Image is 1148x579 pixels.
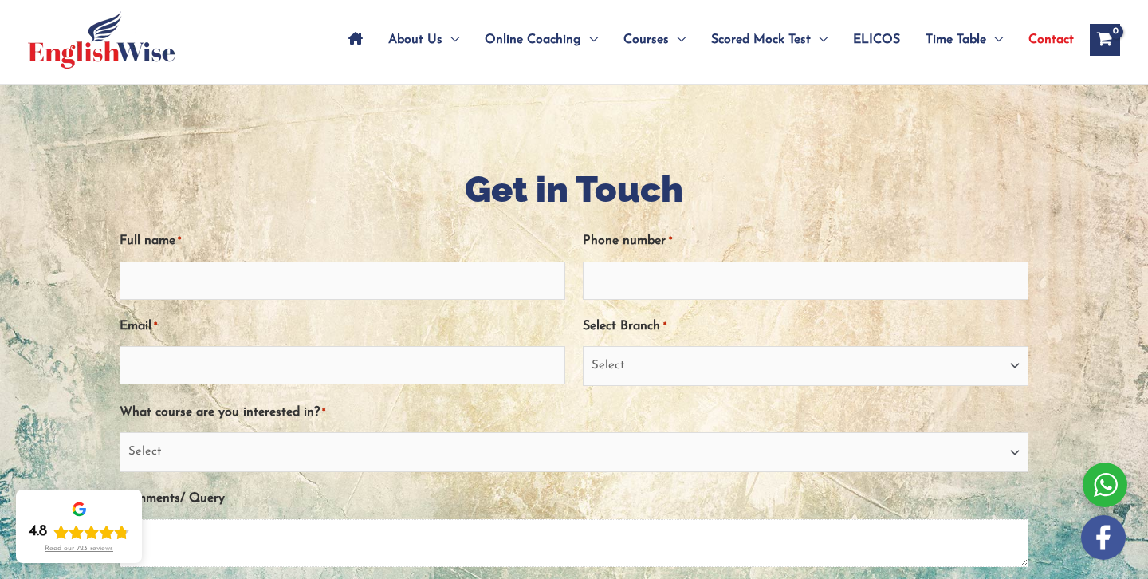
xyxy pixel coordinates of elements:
[120,486,225,512] label: Comments/ Query
[120,228,181,254] label: Full name
[29,522,47,542] div: 4.8
[120,313,157,340] label: Email
[29,522,129,542] div: Rating: 4.8 out of 5
[45,545,113,553] div: Read our 723 reviews
[583,228,671,254] label: Phone number
[375,12,472,68] a: About UsMenu Toggle
[1081,515,1126,560] img: white-facebook.png
[1028,12,1074,68] span: Contact
[120,164,1028,215] h1: Get in Touch
[28,11,175,69] img: cropped-ew-logo
[120,400,325,426] label: What course are you interested in?
[669,12,686,68] span: Menu Toggle
[913,12,1016,68] a: Time TableMenu Toggle
[583,313,666,340] label: Select Branch
[840,12,913,68] a: ELICOS
[986,12,1003,68] span: Menu Toggle
[926,12,986,68] span: Time Table
[472,12,611,68] a: Online CoachingMenu Toggle
[1090,24,1120,56] a: View Shopping Cart, empty
[1016,12,1074,68] a: Contact
[711,12,811,68] span: Scored Mock Test
[336,12,1074,68] nav: Site Navigation: Main Menu
[388,12,442,68] span: About Us
[581,12,598,68] span: Menu Toggle
[611,12,698,68] a: CoursesMenu Toggle
[442,12,459,68] span: Menu Toggle
[811,12,828,68] span: Menu Toggle
[853,12,900,68] span: ELICOS
[485,12,581,68] span: Online Coaching
[698,12,840,68] a: Scored Mock TestMenu Toggle
[623,12,669,68] span: Courses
